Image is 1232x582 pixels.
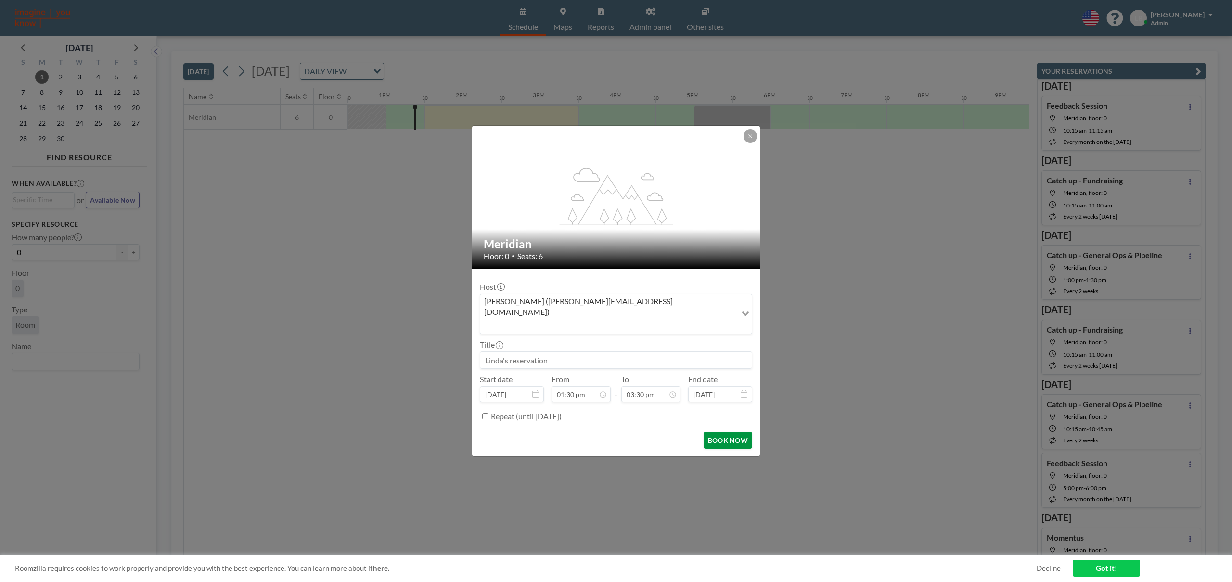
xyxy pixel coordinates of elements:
span: Floor: 0 [484,251,509,261]
label: Host [480,282,504,292]
span: Roomzilla requires cookies to work properly and provide you with the best experience. You can lea... [15,564,1037,573]
span: [PERSON_NAME] ([PERSON_NAME][EMAIL_ADDRESS][DOMAIN_NAME]) [482,296,735,318]
label: From [552,375,569,384]
label: Start date [480,375,513,384]
div: Search for option [480,294,752,334]
span: Seats: 6 [517,251,543,261]
button: BOOK NOW [704,432,752,449]
label: Title [480,340,502,349]
h2: Meridian [484,237,749,251]
input: Search for option [481,319,736,332]
a: Decline [1037,564,1061,573]
g: flex-grow: 1.2; [560,167,673,225]
label: To [621,375,629,384]
span: • [512,252,515,259]
a: Got it! [1073,560,1140,577]
input: Linda's reservation [480,352,752,368]
a: here. [373,564,389,572]
label: Repeat (until [DATE]) [491,412,562,421]
label: End date [688,375,718,384]
span: - [615,378,617,399]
